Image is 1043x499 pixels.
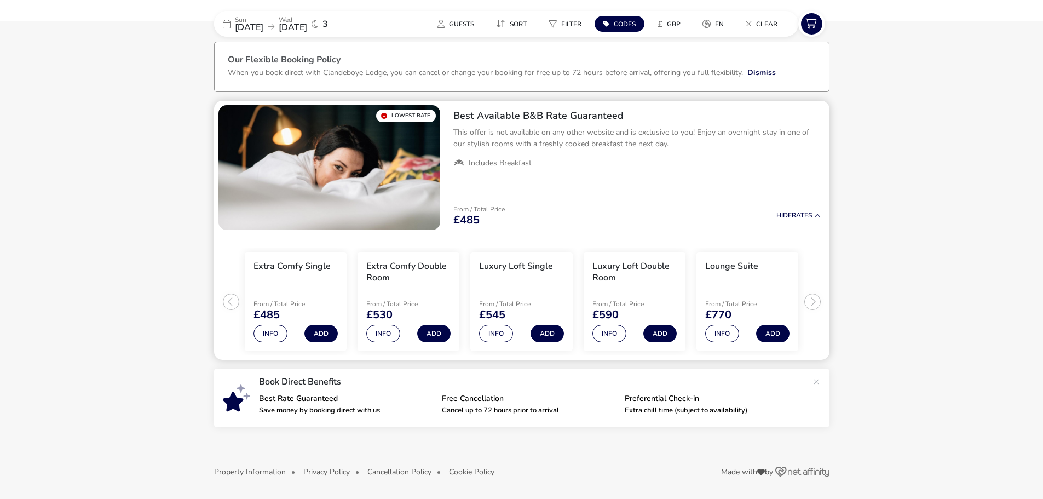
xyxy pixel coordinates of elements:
[667,20,681,28] span: GBP
[366,301,444,307] p: From / Total Price
[445,101,829,177] div: Best Available B&B Rate GuaranteedThis offer is not available on any other website and is exclusi...
[705,261,758,272] h3: Lounge Suite
[214,11,378,37] div: Sun[DATE]Wed[DATE]3
[614,20,636,28] span: Codes
[592,325,626,342] button: Info
[721,468,773,476] span: Made with by
[429,16,483,32] button: Guests
[449,20,474,28] span: Guests
[705,325,739,342] button: Info
[279,21,307,33] span: [DATE]
[643,325,677,342] button: Add
[429,16,487,32] naf-pibe-menu-bar-item: Guests
[453,127,821,150] p: This offer is not available on any other website and is exclusive to you! Enjoy an overnight stay...
[737,16,791,32] naf-pibe-menu-bar-item: Clear
[479,325,513,342] button: Info
[453,206,505,213] p: From / Total Price
[304,325,338,342] button: Add
[479,261,553,272] h3: Luxury Loft Single
[259,377,808,386] p: Book Direct Benefits
[449,468,494,476] button: Cookie Policy
[239,248,352,356] swiper-slide: 1 / 5
[479,301,557,307] p: From / Total Price
[259,395,433,403] p: Best Rate Guaranteed
[578,248,691,356] swiper-slide: 4 / 5
[453,110,821,122] h2: Best Available B&B Rate Guaranteed
[595,16,644,32] button: Codes
[303,468,350,476] button: Privacy Policy
[479,309,505,320] span: £545
[469,158,532,168] span: Includes Breakfast
[235,16,263,23] p: Sun
[465,248,578,356] swiper-slide: 3 / 5
[625,395,799,403] p: Preferential Check-in
[658,19,662,30] i: £
[376,110,436,122] div: Lowest Rate
[595,16,649,32] naf-pibe-menu-bar-item: Codes
[592,301,670,307] p: From / Total Price
[756,325,790,342] button: Add
[705,301,783,307] p: From / Total Price
[253,309,280,320] span: £485
[228,55,816,67] h3: Our Flexible Booking Policy
[442,395,616,403] p: Free Cancellation
[235,21,263,33] span: [DATE]
[592,261,677,284] h3: Luxury Loft Double Room
[625,407,799,414] p: Extra chill time (subject to availability)
[322,20,328,28] span: 3
[214,468,286,476] button: Property Information
[367,468,431,476] button: Cancellation Policy
[366,261,451,284] h3: Extra Comfy Double Room
[649,16,689,32] button: £GBP
[510,20,527,28] span: Sort
[756,20,777,28] span: Clear
[453,215,480,226] span: £485
[737,16,786,32] button: Clear
[715,20,724,28] span: en
[259,407,433,414] p: Save money by booking direct with us
[487,16,540,32] naf-pibe-menu-bar-item: Sort
[691,248,804,356] swiper-slide: 5 / 5
[540,16,590,32] button: Filter
[218,105,440,230] swiper-slide: 1 / 1
[649,16,694,32] naf-pibe-menu-bar-item: £GBP
[228,67,743,78] p: When you book direct with Clandeboye Lodge, you can cancel or change your booking for free up to ...
[279,16,307,23] p: Wed
[442,407,616,414] p: Cancel up to 72 hours prior to arrival
[776,212,821,219] button: HideRates
[417,325,451,342] button: Add
[253,325,287,342] button: Info
[694,16,737,32] naf-pibe-menu-bar-item: en
[352,248,465,356] swiper-slide: 2 / 5
[747,67,776,78] button: Dismiss
[531,325,564,342] button: Add
[253,301,331,307] p: From / Total Price
[705,309,731,320] span: £770
[487,16,535,32] button: Sort
[253,261,331,272] h3: Extra Comfy Single
[540,16,595,32] naf-pibe-menu-bar-item: Filter
[776,211,792,220] span: Hide
[366,309,393,320] span: £530
[592,309,619,320] span: £590
[561,20,581,28] span: Filter
[366,325,400,342] button: Info
[694,16,733,32] button: en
